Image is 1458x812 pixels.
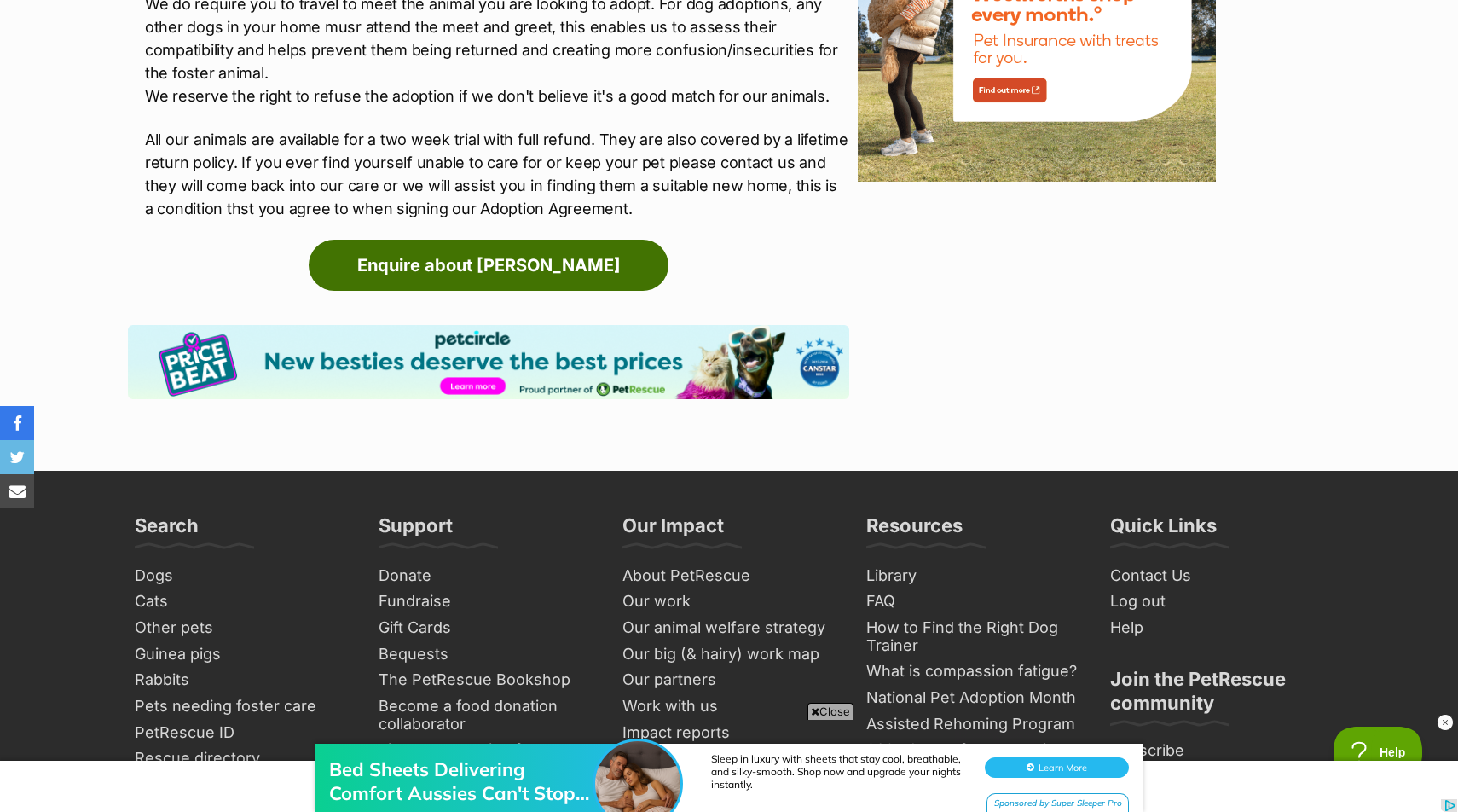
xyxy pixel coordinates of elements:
div: Sponsored by Super Sleeper Pro [986,84,1129,105]
h3: Search [135,513,199,548]
a: Work with us [616,693,842,720]
a: Bequests [372,641,599,668]
a: Our partners [616,667,842,693]
a: How to Find the Right Dog Trainer [859,615,1086,658]
a: Cats [128,589,355,615]
a: Library [859,563,1086,589]
a: Log out [1103,589,1330,615]
a: Become a food donation collaborator [372,693,599,737]
a: Other pets [128,615,355,641]
a: National Pet Adoption Month [859,685,1086,711]
a: Dogs [128,563,355,589]
a: Guinea pigs [128,641,355,668]
a: Rabbits [128,667,355,693]
h3: Our Impact [622,513,724,548]
img: Bed Sheets Delivering Comfort Aussies Can't Stop Loving [595,32,680,117]
a: Our big (& hairy) work map [616,641,842,668]
a: Gift Cards [372,615,599,641]
span: Close [807,703,853,720]
a: The PetRescue Bookshop [372,667,599,693]
h3: Quick Links [1110,513,1217,548]
a: Pets needing foster care [128,693,355,720]
a: What is compassion fatigue? [859,658,1086,685]
a: FAQ [859,589,1086,615]
h3: Join the PetRescue community [1110,667,1323,725]
a: Help [1103,615,1330,641]
div: Bed Sheets Delivering Comfort Aussies Can't Stop Loving [329,48,602,96]
h3: Resources [866,513,963,548]
div: Sleep in luxury with sheets that stay cool, breathable, and silky-smooth. Shop now and upgrade yo... [711,43,967,81]
a: Fundraise [372,589,599,615]
a: Our animal welfare strategy [616,615,842,641]
img: Pet Circle promo banner [128,325,849,399]
a: About PetRescue [616,563,842,589]
button: Learn More [985,48,1129,68]
a: Enquire about [PERSON_NAME] [309,240,668,291]
h3: Support [379,513,453,548]
img: close_rtb.svg [1437,714,1454,731]
p: All our animals are available for a two week trial with full refund. They are also covered by a l... [145,128,849,220]
a: Donate [372,563,599,589]
a: Our work [616,589,842,615]
a: Contact Us [1103,563,1330,589]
